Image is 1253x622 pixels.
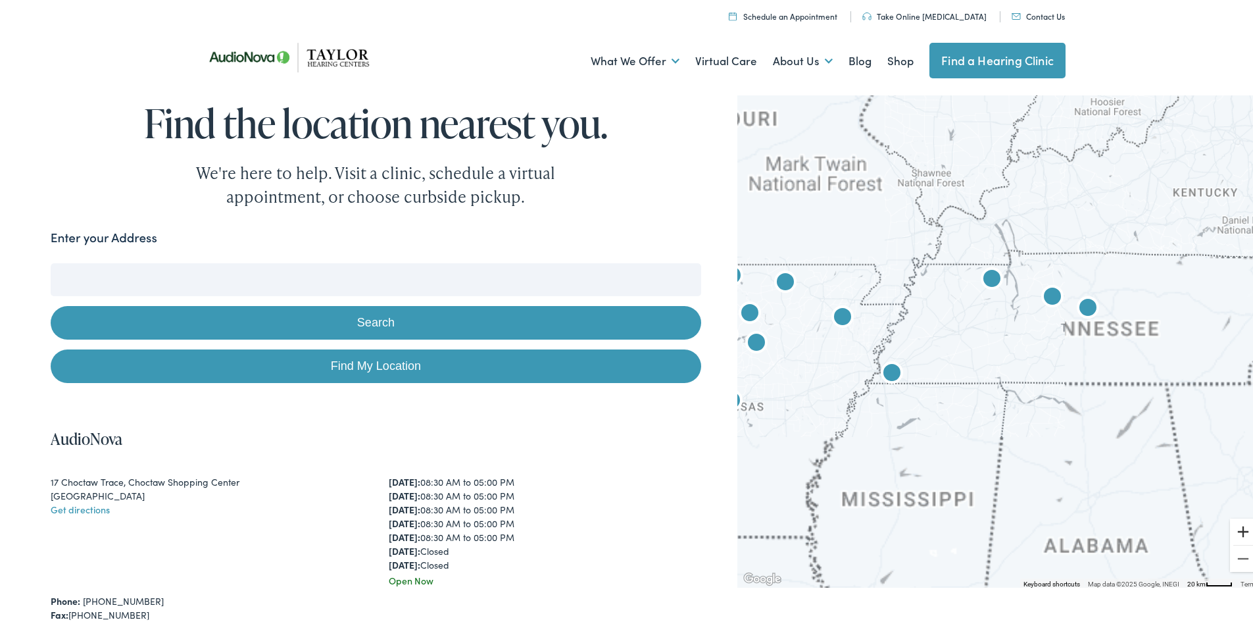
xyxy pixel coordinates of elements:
div: AudioNova [716,384,747,415]
label: Enter your Address [51,226,157,245]
span: Map data ©2025 Google, INEGI [1088,578,1179,585]
a: What We Offer [591,34,679,83]
strong: [DATE]: [389,473,420,486]
a: AudioNova [51,425,122,447]
div: AudioNova [1037,280,1068,311]
a: Contact Us [1012,8,1065,19]
a: [PHONE_NUMBER] [83,592,164,605]
div: AudioNova [734,296,766,328]
span: 20 km [1187,578,1206,585]
div: AudioNova [770,265,801,297]
button: Keyboard shortcuts [1023,577,1080,586]
strong: [DATE]: [389,542,420,555]
a: Get directions [51,500,110,513]
div: Open Now [389,571,701,585]
button: Map Scale: 20 km per 37 pixels [1183,576,1237,585]
a: About Us [773,34,833,83]
a: Open this area in Google Maps (opens a new window) [741,568,784,585]
a: Schedule an Appointment [729,8,837,19]
div: AudioNova [712,318,743,350]
a: Take Online [MEDICAL_DATA] [862,8,987,19]
div: [PHONE_NUMBER] [51,606,701,619]
div: AudioNova [976,262,1008,294]
div: AudioNova [1072,291,1104,323]
div: [GEOGRAPHIC_DATA] [51,486,363,500]
a: Find My Location [51,347,701,380]
strong: [DATE]: [389,486,420,500]
div: AudioNova [827,300,858,332]
input: Enter your address or zip code [51,261,701,294]
img: utility icon [729,9,737,18]
img: utility icon [1012,11,1021,17]
img: Google [741,568,784,585]
strong: [DATE]: [389,514,420,527]
strong: [DATE]: [389,500,420,513]
div: We're here to help. Visit a clinic, schedule a virtual appointment, or choose curbside pickup. [165,159,586,206]
div: AudioNova [876,356,908,388]
a: Find a Hearing Clinic [929,40,1066,76]
div: AudioNova [741,326,772,357]
strong: [DATE]: [389,556,420,569]
a: Shop [887,34,914,83]
div: 17 Choctaw Trace, Choctaw Shopping Center [51,473,363,486]
strong: [DATE]: [389,528,420,541]
strong: Phone: [51,592,80,605]
a: Blog [848,34,872,83]
img: utility icon [862,10,872,18]
button: Search [51,303,701,337]
h1: Find the location nearest you. [51,99,701,142]
strong: Fax: [51,606,68,619]
div: 08:30 AM to 05:00 PM 08:30 AM to 05:00 PM 08:30 AM to 05:00 PM 08:30 AM to 05:00 PM 08:30 AM to 0... [389,473,701,569]
a: Virtual Care [695,34,757,83]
